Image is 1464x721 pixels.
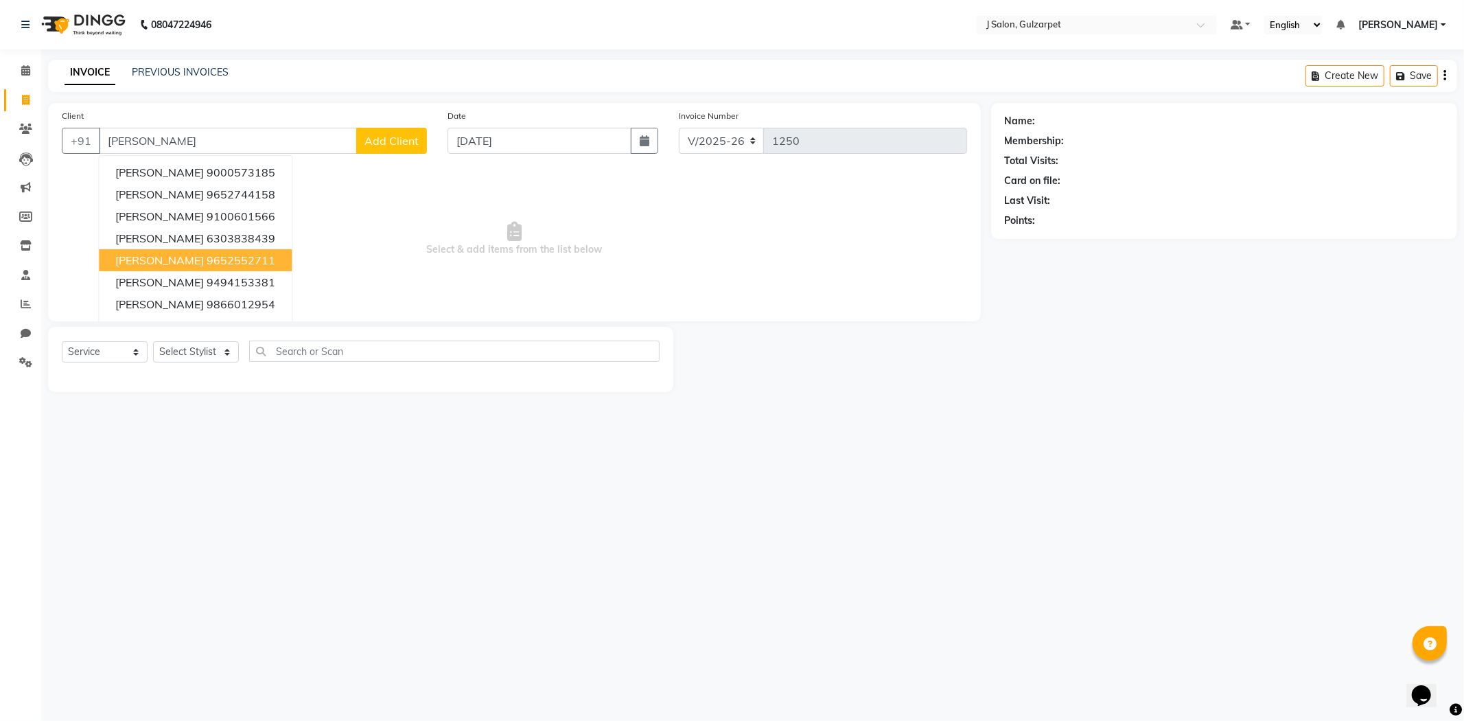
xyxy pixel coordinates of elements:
[115,209,204,223] span: [PERSON_NAME]
[1390,65,1438,87] button: Save
[207,319,275,333] ngb-highlight: 9642367787
[207,165,275,179] ngb-highlight: 9000573185
[115,165,204,179] span: [PERSON_NAME]
[151,5,211,44] b: 08047224946
[207,253,275,267] ngb-highlight: 9652552711
[249,341,660,362] input: Search or Scan
[132,66,229,78] a: PREVIOUS INVOICES
[356,128,427,154] button: Add Client
[207,275,275,289] ngb-highlight: 9494153381
[115,319,204,333] span: [PERSON_NAME]
[1005,134,1065,148] div: Membership:
[207,231,275,245] ngb-highlight: 6303838439
[35,5,129,44] img: logo
[62,110,84,122] label: Client
[679,110,739,122] label: Invoice Number
[207,187,275,201] ngb-highlight: 9652744158
[1005,194,1051,208] div: Last Visit:
[1005,214,1036,228] div: Points:
[1005,114,1036,128] div: Name:
[115,297,204,311] span: [PERSON_NAME]
[65,60,115,85] a: INVOICE
[1358,18,1438,32] span: [PERSON_NAME]
[207,209,275,223] ngb-highlight: 9100601566
[1005,154,1059,168] div: Total Visits:
[115,187,204,201] span: [PERSON_NAME]
[62,128,100,154] button: +91
[115,253,204,267] span: [PERSON_NAME]
[1005,174,1061,188] div: Card on file:
[62,170,967,308] span: Select & add items from the list below
[364,134,419,148] span: Add Client
[448,110,466,122] label: Date
[1406,666,1450,707] iframe: chat widget
[99,128,357,154] input: Search by Name/Mobile/Email/Code
[207,297,275,311] ngb-highlight: 9866012954
[115,275,204,289] span: [PERSON_NAME]
[115,231,204,245] span: [PERSON_NAME]
[1305,65,1384,87] button: Create New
